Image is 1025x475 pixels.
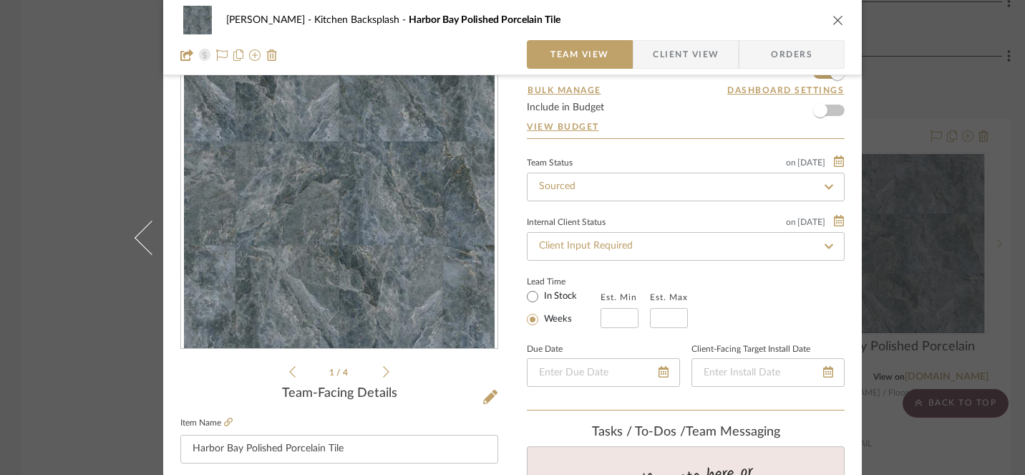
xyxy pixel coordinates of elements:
a: View Budget [527,121,845,133]
label: Due Date [527,346,563,353]
label: Weeks [541,313,572,326]
button: close [832,14,845,27]
label: Est. Min [601,292,637,302]
div: Internal Client Status [527,219,606,226]
span: 4 [343,368,350,377]
input: Type to Search… [527,232,845,261]
label: Item Name [180,417,233,429]
span: on [786,158,796,167]
div: team Messaging [527,425,845,441]
label: Client-Facing Target Install Date [691,346,810,353]
div: Team-Facing Details [180,386,498,402]
input: Type to Search… [527,173,845,201]
input: Enter Item Name [180,435,498,464]
button: Bulk Manage [527,84,602,97]
span: Client View [653,40,719,69]
span: [DATE] [796,158,827,168]
span: [DATE] [796,217,827,227]
label: In Stock [541,290,577,303]
label: Lead Time [527,275,601,288]
span: Tasks / To-Dos / [592,426,686,438]
input: Enter Due Date [527,358,680,387]
span: Kitchen Backsplash [314,15,409,25]
mat-radio-group: Select item type [527,288,601,328]
label: Est. Max [650,292,688,302]
div: 0 [181,38,497,349]
span: Team View [550,40,609,69]
img: Remove from project [266,49,278,61]
div: Team Status [527,160,573,167]
span: on [786,218,796,226]
img: f171dea2-7adf-4460-9d08-e06ab492b20a_48x40.jpg [180,6,215,34]
img: f171dea2-7adf-4460-9d08-e06ab492b20a_436x436.jpg [184,38,495,349]
input: Enter Install Date [691,358,845,387]
span: / [336,368,343,377]
span: [PERSON_NAME] [226,15,314,25]
span: 1 [329,368,336,377]
span: Harbor Bay Polished Porcelain Tile [409,15,560,25]
span: Orders [755,40,828,69]
button: Dashboard Settings [727,84,845,97]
